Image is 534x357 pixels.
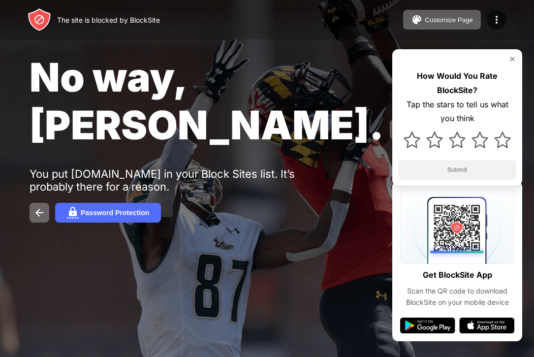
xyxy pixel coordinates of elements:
img: star.svg [471,131,488,148]
div: How Would You Rate BlockSite? [398,69,516,97]
img: google-play.svg [400,318,455,333]
img: star.svg [494,131,511,148]
div: The site is blocked by BlockSite [57,16,160,24]
div: Tap the stars to tell us what you think [398,97,516,126]
img: pallet.svg [411,14,423,26]
img: star.svg [449,131,466,148]
div: Customize Page [425,16,473,24]
img: star.svg [404,131,420,148]
button: Customize Page [403,10,481,30]
span: No way, [PERSON_NAME]. [30,53,384,149]
button: Submit [398,160,516,180]
div: Scan the QR code to download BlockSite on your mobile device [400,286,514,308]
img: star.svg [426,131,443,148]
img: password.svg [67,207,79,219]
img: app-store.svg [459,318,514,333]
img: rate-us-close.svg [508,55,516,63]
img: back.svg [33,207,45,219]
div: Password Protection [81,209,149,217]
div: You put [DOMAIN_NAME] in your Block Sites list. It’s probably there for a reason. [30,167,334,193]
img: menu-icon.svg [491,14,503,26]
img: header-logo.svg [28,8,51,32]
button: Password Protection [55,203,161,223]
